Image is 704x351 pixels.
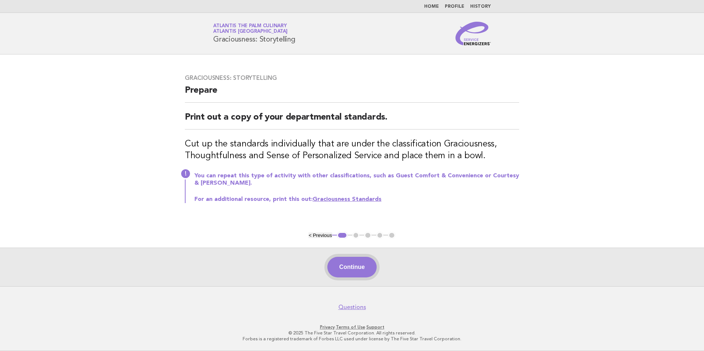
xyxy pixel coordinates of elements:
[470,4,491,9] a: History
[127,324,577,330] p: · ·
[338,304,366,311] a: Questions
[313,196,381,202] a: Graciousness Standards
[327,257,376,277] button: Continue
[424,4,439,9] a: Home
[337,232,348,239] button: 1
[445,4,464,9] a: Profile
[127,336,577,342] p: Forbes is a registered trademark of Forbes LLC used under license by The Five Star Travel Corpora...
[194,196,519,203] p: For an additional resource, print this out:
[309,233,332,238] button: < Previous
[366,325,384,330] a: Support
[185,111,519,130] h2: Print out a copy of your departmental standards.
[185,85,519,103] h2: Prepare
[455,22,491,45] img: Service Energizers
[185,138,519,162] h3: Cut up the standards individually that are under the classification Graciousness, Thoughtfulness ...
[213,24,288,34] a: Atlantis The Palm CulinaryAtlantis [GEOGRAPHIC_DATA]
[185,74,519,82] h3: Graciousness: Storytelling
[194,172,519,187] p: You can repeat this type of activity with other classifications, such as Guest Comfort & Convenie...
[336,325,365,330] a: Terms of Use
[213,24,295,43] h1: Graciousness: Storytelling
[320,325,335,330] a: Privacy
[127,330,577,336] p: © 2025 The Five Star Travel Corporation. All rights reserved.
[213,29,288,34] span: Atlantis [GEOGRAPHIC_DATA]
